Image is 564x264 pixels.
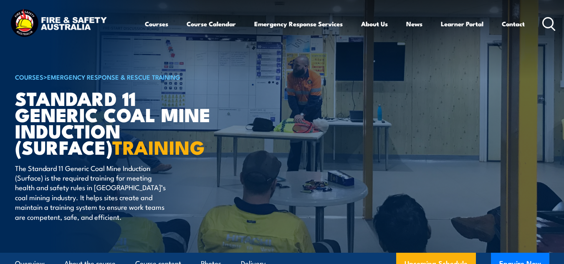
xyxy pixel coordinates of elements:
[112,132,205,161] strong: TRAINING
[187,14,236,34] a: Course Calendar
[406,14,422,34] a: News
[47,72,180,81] a: Emergency Response & Rescue Training
[254,14,343,34] a: Emergency Response Services
[361,14,388,34] a: About Us
[502,14,525,34] a: Contact
[15,90,221,155] h1: Standard 11 Generic Coal Mine Induction (Surface)
[441,14,483,34] a: Learner Portal
[15,163,167,221] p: The Standard 11 Generic Coal Mine Induction (Surface) is the required training for meeting health...
[15,72,43,81] a: COURSES
[145,14,168,34] a: Courses
[15,72,221,82] h6: >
